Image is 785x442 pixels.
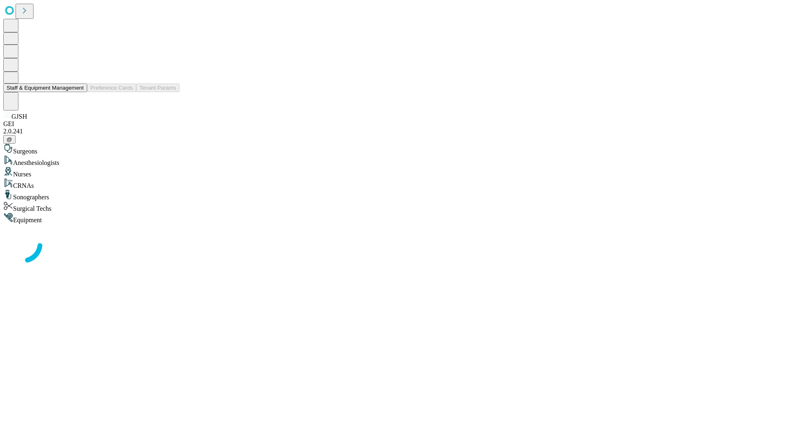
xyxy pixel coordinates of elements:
[87,83,136,92] button: Preference Cards
[3,135,16,144] button: @
[11,113,27,120] span: GJSH
[3,212,782,224] div: Equipment
[3,83,87,92] button: Staff & Equipment Management
[3,144,782,155] div: Surgeons
[3,155,782,167] div: Anesthesiologists
[3,189,782,201] div: Sonographers
[3,128,782,135] div: 2.0.241
[3,120,782,128] div: GEI
[136,83,179,92] button: Tenant Params
[3,167,782,178] div: Nurses
[7,136,12,142] span: @
[3,178,782,189] div: CRNAs
[3,201,782,212] div: Surgical Techs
